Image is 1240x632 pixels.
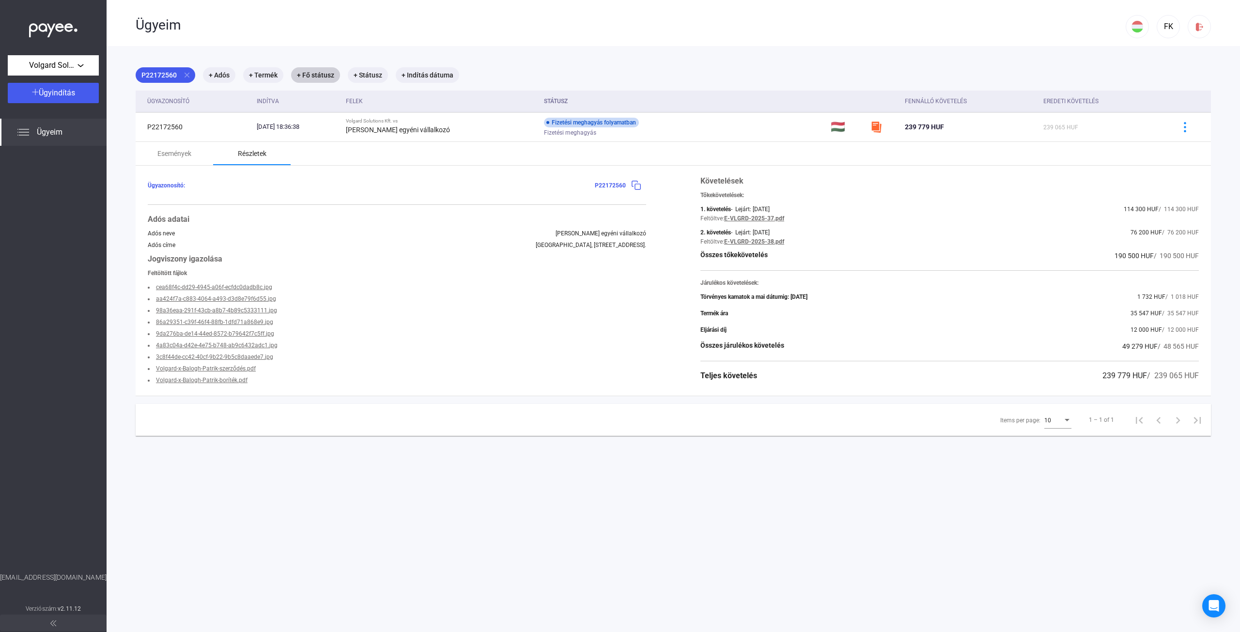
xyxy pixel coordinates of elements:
div: - Lejárt: [DATE] [731,206,770,213]
span: / 12 000 HUF [1162,326,1199,333]
div: 1. követelés [700,206,731,213]
span: 76 200 HUF [1131,229,1162,236]
a: 86a29351-c39f-46f4-88fb-1dfd71a868e9.jpg [156,319,273,325]
mat-chip: P22172560 [136,67,195,83]
div: FK [1160,21,1177,32]
span: Fizetési meghagyás [544,127,596,139]
th: Státusz [540,91,827,112]
span: 1 732 HUF [1137,293,1165,300]
span: 239 065 HUF [1043,124,1078,131]
span: 190 500 HUF [1115,252,1154,260]
img: logout-red [1194,22,1205,32]
button: more-blue [1175,117,1195,137]
div: Tőkekövetelések: [700,192,1199,199]
div: Feltöltött fájlok [148,270,646,277]
button: Volgard Solutions Kft. [8,55,99,76]
div: Items per page: [1000,415,1040,426]
div: Fennálló követelés [905,95,967,107]
button: Previous page [1149,410,1168,430]
img: arrow-double-left-grey.svg [50,620,56,626]
div: Ügyazonosító [147,95,249,107]
span: 49 279 HUF [1122,342,1158,350]
span: / 239 065 HUF [1147,371,1199,380]
div: Indítva [257,95,279,107]
span: 10 [1044,417,1051,424]
span: P22172560 [595,182,626,189]
div: Járulékos követelések: [700,279,1199,286]
strong: v2.11.12 [58,605,81,612]
span: / 1 018 HUF [1165,293,1199,300]
a: 98a36eaa-291f-43cb-a8b7-4b89c5333111.jpg [156,307,277,314]
div: Jogviszony igazolása [148,253,646,265]
a: Volgard-x-Balogh-Patrik-boríték.pdf [156,377,248,384]
span: / 114 300 HUF [1159,206,1199,213]
div: Fennálló követelés [905,95,1036,107]
div: Felek [346,95,363,107]
a: E-VLGRD-2025-38.pdf [724,238,784,245]
div: Eredeti követelés [1043,95,1099,107]
div: Open Intercom Messenger [1202,594,1225,617]
img: szamlazzhu-mini [870,121,882,133]
div: 1 – 1 of 1 [1089,414,1114,426]
mat-chip: + Indítás dátuma [396,67,459,83]
td: 🇭🇺 [827,112,866,141]
div: Feltöltve: [700,238,724,245]
button: copy-blue [626,175,646,196]
button: Next page [1168,410,1188,430]
div: Feltöltve: [700,215,724,222]
div: [PERSON_NAME] egyéni vállalkozó [556,230,646,237]
div: Részletek [238,148,266,159]
div: 2. követelés [700,229,731,236]
div: Eljárási díj [700,326,727,333]
div: Eredeti követelés [1043,95,1162,107]
img: HU [1131,21,1143,32]
div: [DATE] 18:36:38 [257,122,338,132]
div: Összes tőkekövetelés [700,250,768,262]
div: - Lejárt: [DATE] [731,229,770,236]
div: Termék ára [700,310,728,317]
mat-chip: + Fő státusz [291,67,340,83]
button: FK [1157,15,1180,38]
a: E-VLGRD-2025-37.pdf [724,215,784,222]
img: white-payee-white-dot.svg [29,18,77,38]
div: Események [157,148,191,159]
span: / 35 547 HUF [1162,310,1199,317]
span: 35 547 HUF [1131,310,1162,317]
span: 239 779 HUF [1102,371,1147,380]
div: Követelések [700,175,1199,187]
span: / 190 500 HUF [1154,252,1199,260]
span: / 48 565 HUF [1158,342,1199,350]
img: copy-blue [631,180,641,190]
mat-chip: + Adós [203,67,235,83]
img: list.svg [17,126,29,138]
div: [GEOGRAPHIC_DATA], [STREET_ADDRESS]. [536,242,646,248]
span: Ügyindítás [39,88,75,97]
a: aa424f7a-c883-4064-a493-d3d8e79f6d55.jpg [156,295,276,302]
div: Teljes követelés [700,370,757,382]
a: 9da276ba-de14-44ed-8572-b79642f7c5ff.jpg [156,330,274,337]
button: logout-red [1188,15,1211,38]
div: Fizetési meghagyás folyamatban [544,118,639,127]
button: Last page [1188,410,1207,430]
span: 12 000 HUF [1131,326,1162,333]
mat-chip: + Termék [243,67,283,83]
button: HU [1126,15,1149,38]
div: Adós címe [148,242,175,248]
button: First page [1130,410,1149,430]
div: Felek [346,95,536,107]
mat-chip: + Státusz [348,67,388,83]
span: 239 779 HUF [905,123,944,131]
img: more-blue [1180,122,1190,132]
mat-select: Items per page: [1044,414,1071,426]
a: 3c8f44de-cc42-40cf-9b22-9b5c8daaede7.jpg [156,354,273,360]
a: cea68f4c-dd29-4945-a06f-ecfdc0dadb8c.jpg [156,284,272,291]
div: Volgard Solutions Kft. vs [346,118,536,124]
a: 4a83c04a-d42e-4e75-b748-ab9c6432adc1.jpg [156,342,278,349]
span: Ügyazonosító: [148,182,185,189]
div: Indítva [257,95,338,107]
td: P22172560 [136,112,253,141]
img: plus-white.svg [32,89,39,95]
div: Ügyeim [136,17,1126,33]
mat-icon: close [183,71,191,79]
span: Volgard Solutions Kft. [29,60,77,71]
